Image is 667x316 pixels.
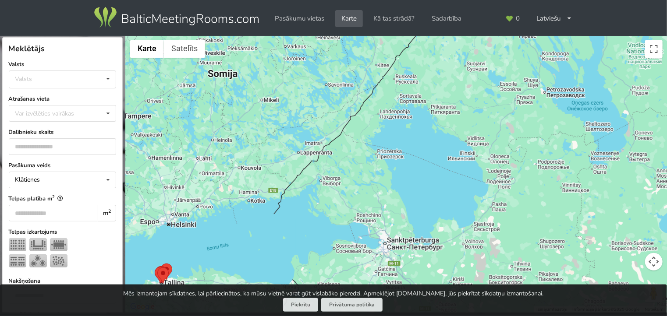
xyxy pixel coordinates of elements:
[9,161,116,170] label: Pasākuma veids
[98,205,116,221] div: m
[50,238,67,251] img: Sapulce
[9,238,26,251] img: Teātris
[9,194,116,203] label: Telpas platība m
[321,298,383,312] a: Privātuma politika
[9,254,26,267] img: Klase
[13,109,94,119] div: Var izvēlēties vairākas
[645,40,663,58] button: Pārslēgt pilnekrāna skatu
[15,177,40,183] div: Klātienes
[9,228,116,236] label: Telpas izkārtojums
[269,10,331,27] a: Pasākumu vietas
[645,253,663,270] button: Kartes kameras vadīklas
[531,10,578,27] div: Latviešu
[9,60,116,69] label: Valsts
[9,95,116,103] label: Atrašanās vieta
[130,40,164,58] button: Rādīt ielu karti
[164,40,205,58] button: Rādīt satelīta fotogrāfisko datu bāzi
[29,238,47,251] img: U-Veids
[368,10,421,27] a: Kā tas strādā?
[92,5,260,30] img: Baltic Meeting Rooms
[108,208,111,214] sup: 2
[29,254,47,267] img: Bankets
[53,194,55,200] sup: 2
[50,254,67,267] img: Pieņemšana
[15,75,32,83] div: Valsts
[426,10,468,27] a: Sadarbība
[283,298,318,312] button: Piekrītu
[9,43,45,54] span: Meklētājs
[9,277,116,285] label: Nakšņošana
[335,10,363,27] a: Karte
[9,128,116,137] label: Dalībnieku skaits
[516,15,520,22] span: 0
